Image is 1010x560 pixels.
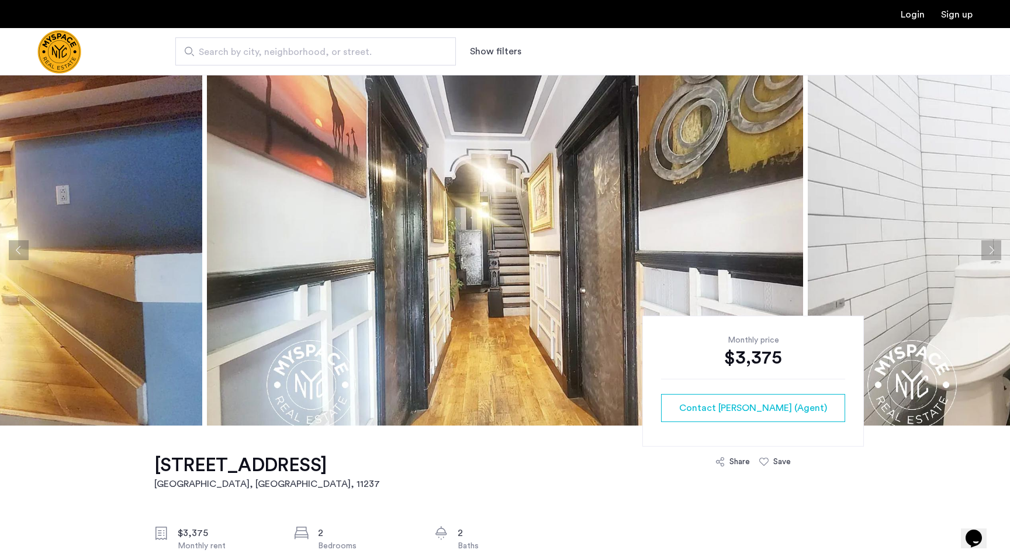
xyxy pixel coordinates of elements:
img: apartment [207,75,803,426]
h2: [GEOGRAPHIC_DATA], [GEOGRAPHIC_DATA] , 11237 [154,477,380,491]
span: Contact [PERSON_NAME] (Agent) [679,401,827,415]
div: Bedrooms [318,540,416,552]
div: 2 [458,526,556,540]
button: Next apartment [981,240,1001,260]
button: button [661,394,845,422]
a: Cazamio Logo [37,30,81,74]
img: logo [37,30,81,74]
div: $3,375 [178,526,276,540]
div: Share [729,456,750,468]
div: Monthly price [661,334,845,346]
a: [STREET_ADDRESS][GEOGRAPHIC_DATA], [GEOGRAPHIC_DATA], 11237 [154,454,380,491]
input: Apartment Search [175,37,456,65]
div: Baths [458,540,556,552]
div: Save [773,456,791,468]
div: Monthly rent [178,540,276,552]
iframe: chat widget [961,513,998,548]
div: $3,375 [661,346,845,369]
div: 2 [318,526,416,540]
button: Previous apartment [9,240,29,260]
a: Registration [941,10,973,19]
a: Login [901,10,925,19]
span: Search by city, neighborhood, or street. [199,45,423,59]
h1: [STREET_ADDRESS] [154,454,380,477]
button: Show or hide filters [470,44,521,58]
